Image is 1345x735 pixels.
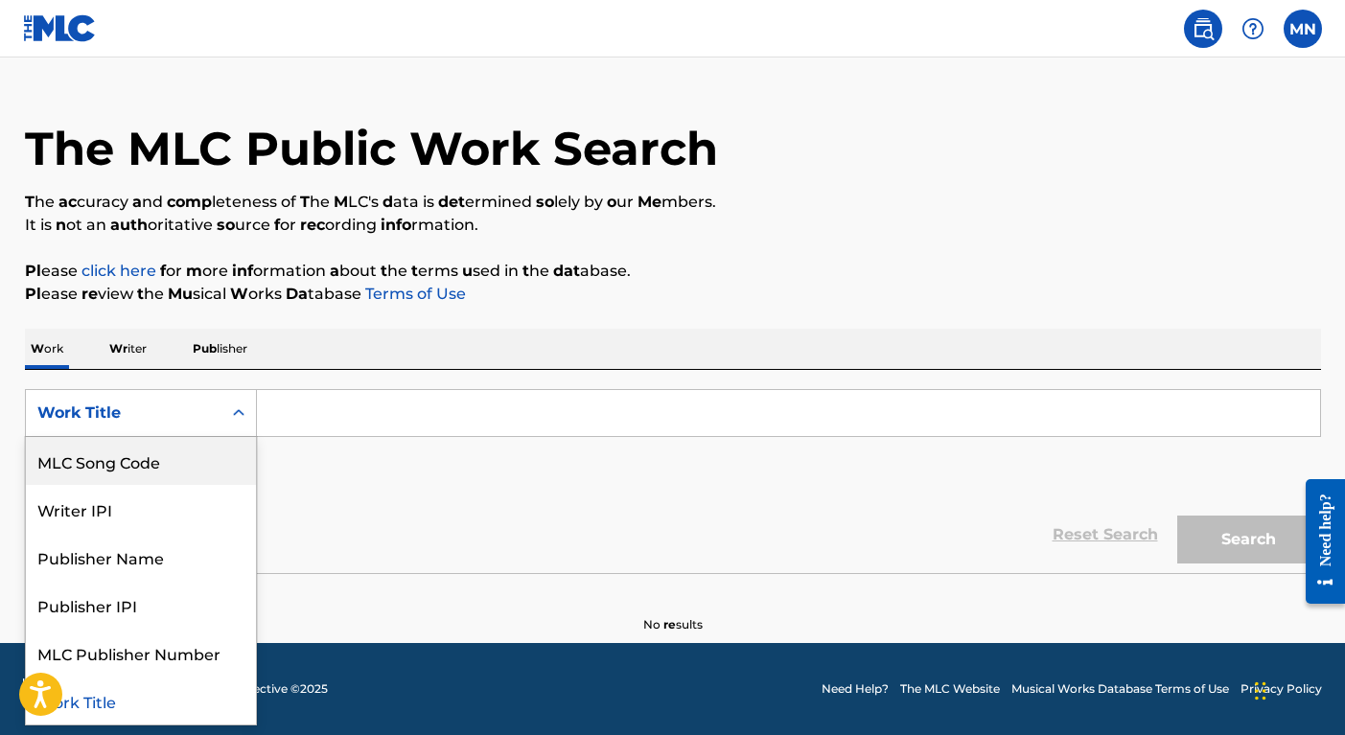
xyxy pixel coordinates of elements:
span: re [663,617,676,632]
div: Writer IPI [26,485,256,533]
span: he [381,262,407,280]
span: ur [607,193,634,211]
span: rmation. [381,216,478,234]
span: sed [462,262,500,280]
span: he [137,285,164,303]
img: search [1192,17,1215,40]
span: W [230,285,248,303]
span: Wr [109,341,128,356]
span: ot [56,216,82,234]
span: t [411,262,418,280]
span: T [300,193,310,211]
span: view [81,285,133,303]
img: help [1241,17,1264,40]
span: sults [663,617,703,632]
div: Help [1234,10,1272,48]
span: det [438,193,465,211]
div: Publisher Name [26,533,256,581]
span: Pl [25,262,41,280]
span: urce [217,216,270,234]
span: ording [300,216,377,234]
span: he [522,262,549,280]
span: dat [553,262,580,280]
span: orks [230,285,282,303]
span: ermined [438,193,532,211]
span: o [607,193,616,211]
span: It is an [25,216,478,234]
span: comp [167,193,212,211]
span: a [330,262,339,280]
span: so [217,216,235,234]
form: Search Form [25,389,1321,573]
span: a [132,193,142,211]
span: t [522,262,529,280]
span: W [31,341,44,356]
span: re [81,285,98,303]
div: User Menu [1284,10,1322,48]
span: or [160,262,182,280]
span: oritative [110,216,213,234]
img: MLC Logo [23,14,97,42]
span: erms [411,262,458,280]
span: of is by [25,193,716,211]
span: m [186,262,202,280]
span: Me [638,193,661,211]
div: Work Title [26,677,256,724]
span: inf [232,262,253,280]
span: in [160,262,631,280]
span: or [274,216,296,234]
iframe: Resource Center [1291,464,1345,618]
h1: The MLC Public Work Search [25,120,718,177]
iframe: Chat Widget [1249,643,1345,735]
div: Drag [1255,662,1266,720]
span: mbers. [638,193,716,211]
span: rec [300,216,325,234]
span: bout [330,262,377,280]
span: nd [132,193,163,211]
span: ore [186,262,228,280]
a: Public Search [1184,10,1222,48]
span: abase. [553,262,631,280]
span: tabase [286,285,361,303]
span: lisher [193,341,247,356]
div: Work Title [37,402,210,425]
span: f [160,262,166,280]
span: T [25,193,35,211]
div: Publisher IPI [26,581,256,629]
span: info [381,216,411,234]
span: ac [58,193,77,211]
span: ease [25,262,78,280]
span: No [643,617,703,632]
span: Mu [168,285,193,303]
a: Terms of Use [361,285,466,303]
img: logo [23,678,82,701]
span: so [536,193,554,211]
span: LC's [334,193,379,211]
span: iter [109,341,147,356]
span: curacy [58,193,128,211]
div: MLC Song Code [26,437,256,485]
span: Pub [193,341,217,356]
span: n [56,216,66,234]
span: M [334,193,348,211]
span: t [137,285,144,303]
span: lely [536,193,580,211]
a: Privacy Policy [1241,680,1322,698]
span: he [300,193,330,211]
span: sical [168,285,226,303]
span: Da [286,285,308,303]
a: Need Help? [822,680,889,698]
span: ormation [232,262,326,280]
span: ata [383,193,419,211]
span: t [381,262,387,280]
a: The MLC Website [900,680,1000,698]
span: u [462,262,473,280]
span: he [25,193,55,211]
span: Pl [25,285,41,303]
span: ork [31,341,63,356]
a: Musical Works Database Terms of Use [1011,680,1229,698]
span: f [274,216,280,234]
